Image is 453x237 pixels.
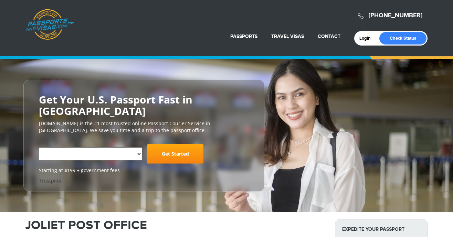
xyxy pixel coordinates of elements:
a: Check Status [379,32,426,45]
a: Trustpilot [39,177,61,184]
h2: Get Your U.S. Passport Fast in [GEOGRAPHIC_DATA] [39,94,249,117]
a: Travel Visas [271,33,304,39]
span: Starting at $199 + government fees [39,167,249,174]
h1: JOLIET POST OFFICE [25,219,325,231]
a: Login [359,36,376,41]
a: [PHONE_NUMBER] [369,12,422,19]
a: Get Started [147,144,203,164]
a: Contact [318,33,340,39]
a: Passports [230,33,257,39]
a: Passports & [DOMAIN_NAME] [25,9,74,40]
p: [DOMAIN_NAME] is the #1 most trusted online Passport Courier Service in [GEOGRAPHIC_DATA]. We sav... [39,120,249,134]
